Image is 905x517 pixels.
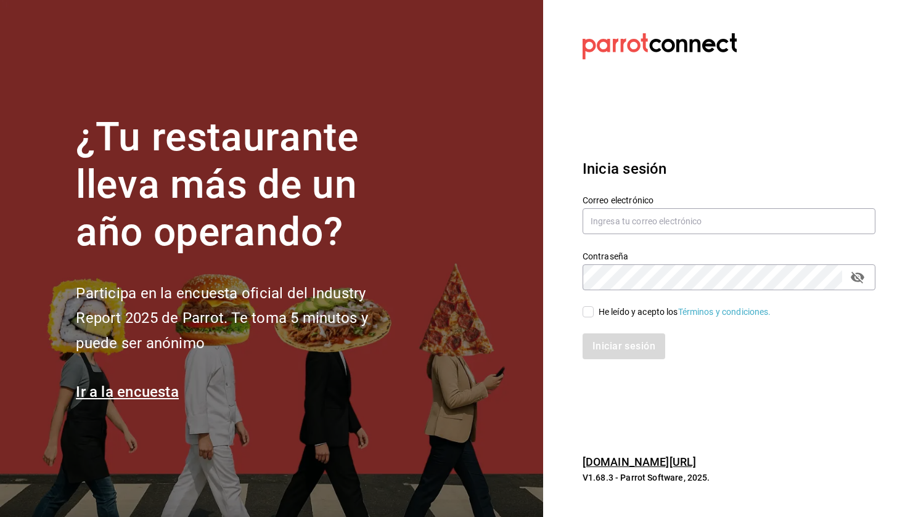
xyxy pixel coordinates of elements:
h1: ¿Tu restaurante lleva más de un año operando? [76,114,409,256]
h3: Inicia sesión [583,158,875,180]
div: He leído y acepto los [599,306,771,319]
h2: Participa en la encuesta oficial del Industry Report 2025 de Parrot. Te toma 5 minutos y puede se... [76,281,409,356]
a: [DOMAIN_NAME][URL] [583,455,696,468]
p: V1.68.3 - Parrot Software, 2025. [583,471,875,484]
input: Ingresa tu correo electrónico [583,208,875,234]
button: passwordField [847,267,868,288]
label: Correo electrónico [583,196,875,205]
label: Contraseña [583,252,875,261]
a: Términos y condiciones. [678,307,771,317]
a: Ir a la encuesta [76,383,179,401]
